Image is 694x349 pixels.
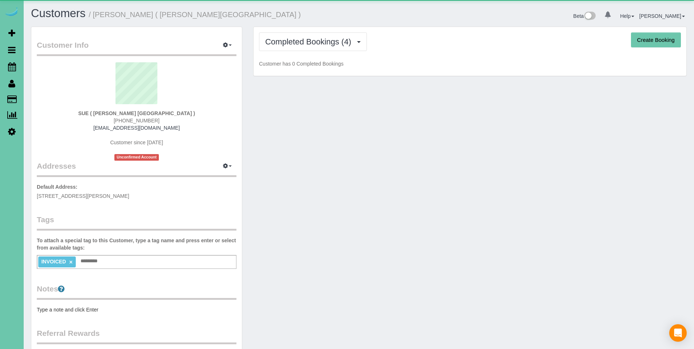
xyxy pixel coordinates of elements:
[37,214,236,231] legend: Tags
[631,32,681,48] button: Create Booking
[37,328,236,344] legend: Referral Rewards
[37,283,236,300] legend: Notes
[37,40,236,56] legend: Customer Info
[110,140,163,145] span: Customer since [DATE]
[89,11,301,19] small: / [PERSON_NAME] ( [PERSON_NAME][GEOGRAPHIC_DATA] )
[669,324,687,342] div: Open Intercom Messenger
[37,193,129,199] span: [STREET_ADDRESS][PERSON_NAME]
[4,7,19,17] img: Automaid Logo
[69,259,72,265] a: ×
[265,37,355,46] span: Completed Bookings (4)
[259,60,681,67] p: Customer has 0 Completed Bookings
[114,154,159,160] span: Unconfirmed Account
[620,13,634,19] a: Help
[41,259,66,264] span: INVOICED
[259,32,367,51] button: Completed Bookings (4)
[37,306,236,313] pre: Type a note and click Enter
[37,237,236,251] label: To attach a special tag to this Customer, type a tag name and press enter or select from availabl...
[93,125,180,131] a: [EMAIL_ADDRESS][DOMAIN_NAME]
[78,110,195,116] strong: SUE ( [PERSON_NAME] [GEOGRAPHIC_DATA] )
[584,12,596,21] img: New interface
[573,13,596,19] a: Beta
[114,118,160,123] span: [PHONE_NUMBER]
[639,13,685,19] a: [PERSON_NAME]
[37,183,78,191] label: Default Address:
[31,7,86,20] a: Customers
